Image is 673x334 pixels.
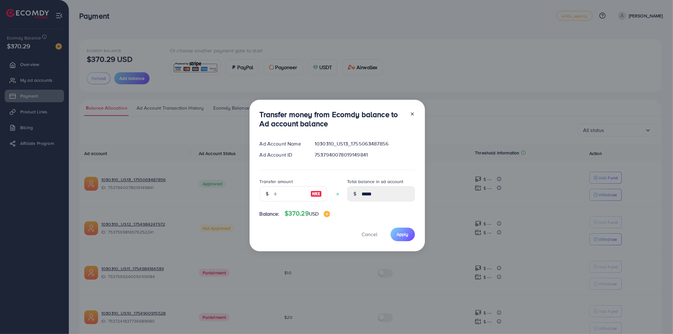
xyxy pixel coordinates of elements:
span: Apply [397,231,409,237]
span: Balance: [260,210,280,218]
img: image [324,211,330,217]
div: 1030310_US13_1755063487856 [310,140,420,147]
h4: $370.29 [285,210,330,218]
img: image [310,190,322,198]
label: Transfer amount [260,178,293,185]
iframe: Chat [646,306,668,329]
div: Ad Account Name [255,140,310,147]
div: Ad Account ID [255,151,310,158]
span: Cancel [362,231,378,238]
span: USD [309,210,319,217]
div: 7537940078019149841 [310,151,420,158]
button: Cancel [354,228,386,241]
button: Apply [391,228,415,241]
label: Total balance in ad account [347,178,404,185]
h3: Transfer money from Ecomdy balance to Ad account balance [260,110,405,128]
